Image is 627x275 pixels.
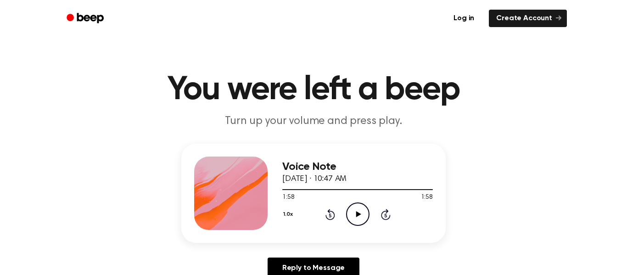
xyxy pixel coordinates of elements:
a: Create Account [489,10,567,27]
span: [DATE] · 10:47 AM [282,175,347,183]
h1: You were left a beep [78,73,549,107]
a: Beep [60,10,112,28]
span: 1:58 [421,193,433,202]
button: 1.0x [282,207,296,222]
span: 1:58 [282,193,294,202]
a: Log in [444,8,483,29]
h3: Voice Note [282,161,433,173]
p: Turn up your volume and press play. [137,114,490,129]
